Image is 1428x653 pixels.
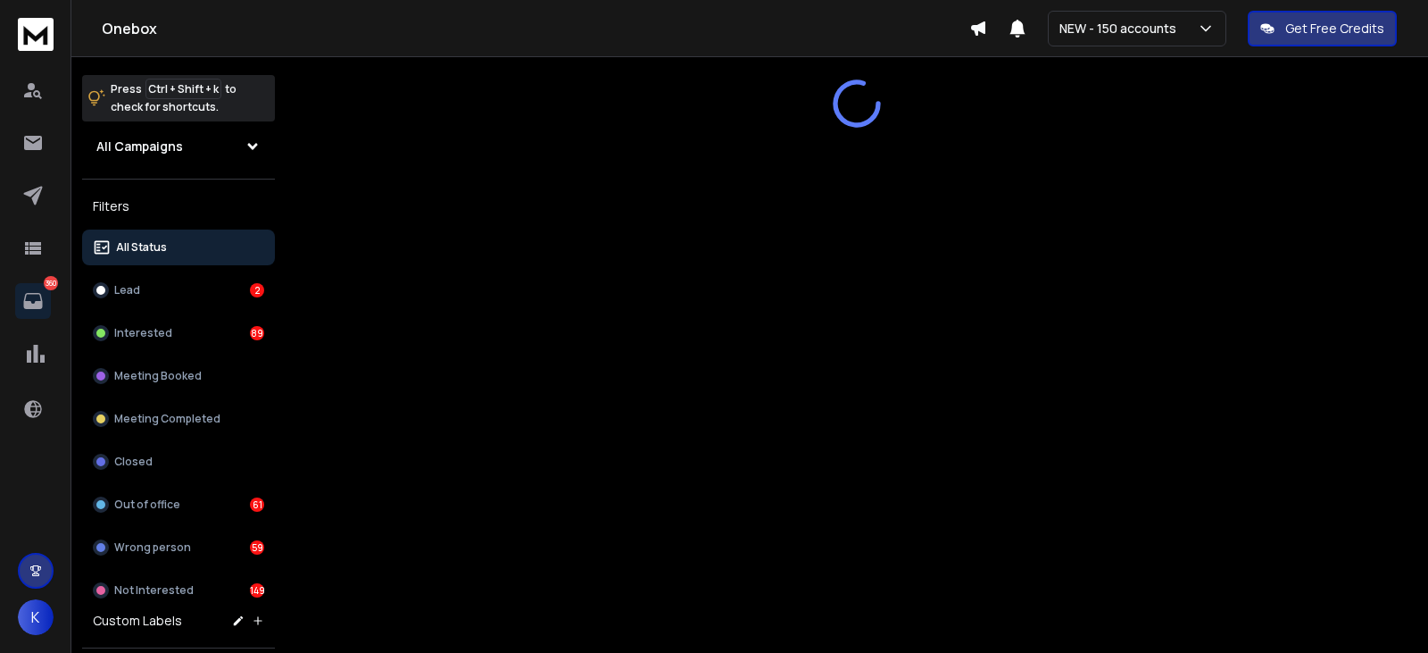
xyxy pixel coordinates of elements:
div: 59 [250,540,264,555]
img: logo [18,18,54,51]
h1: All Campaigns [96,138,183,155]
p: Get Free Credits [1285,20,1384,38]
p: Not Interested [114,583,194,598]
p: Meeting Completed [114,412,220,426]
p: Wrong person [114,540,191,555]
h1: Onebox [102,18,969,39]
button: Interested89 [82,315,275,351]
button: Out of office61 [82,487,275,523]
div: 89 [250,326,264,340]
button: Closed [82,444,275,480]
p: Closed [114,455,153,469]
p: All Status [116,240,167,255]
button: Wrong person59 [82,530,275,565]
p: Meeting Booked [114,369,202,383]
button: All Campaigns [82,129,275,164]
h3: Custom Labels [93,612,182,630]
p: Press to check for shortcuts. [111,80,237,116]
div: 149 [250,583,264,598]
p: NEW - 150 accounts [1059,20,1183,38]
p: 360 [44,276,58,290]
div: 61 [250,498,264,512]
a: 360 [15,283,51,319]
span: Ctrl + Shift + k [145,79,221,99]
button: K [18,599,54,635]
button: Meeting Booked [82,358,275,394]
h3: Filters [82,194,275,219]
button: All Status [82,230,275,265]
button: Get Free Credits [1248,11,1397,46]
p: Lead [114,283,140,297]
button: Meeting Completed [82,401,275,437]
p: Interested [114,326,172,340]
div: 2 [250,283,264,297]
button: Lead2 [82,272,275,308]
button: Not Interested149 [82,573,275,608]
p: Out of office [114,498,180,512]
